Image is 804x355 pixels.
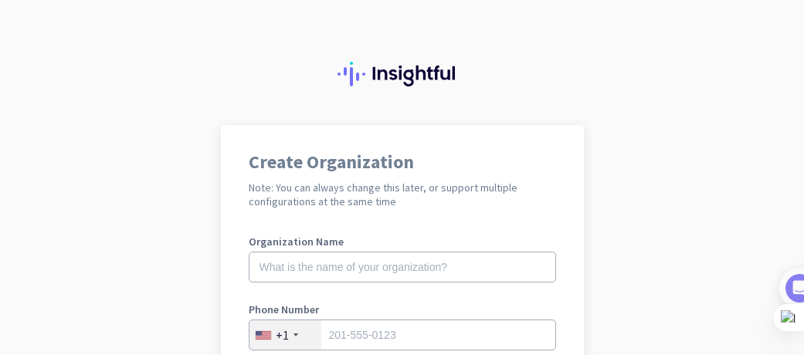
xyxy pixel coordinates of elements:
input: What is the name of your organization? [249,252,556,282]
input: 201-555-0123 [249,319,556,350]
img: Insightful [338,62,467,86]
label: Phone Number [249,304,556,315]
h1: Create Organization [249,153,556,171]
div: +1 [276,327,289,343]
label: Organization Name [249,236,556,247]
h2: Note: You can always change this later, or support multiple configurations at the same time [249,181,556,208]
